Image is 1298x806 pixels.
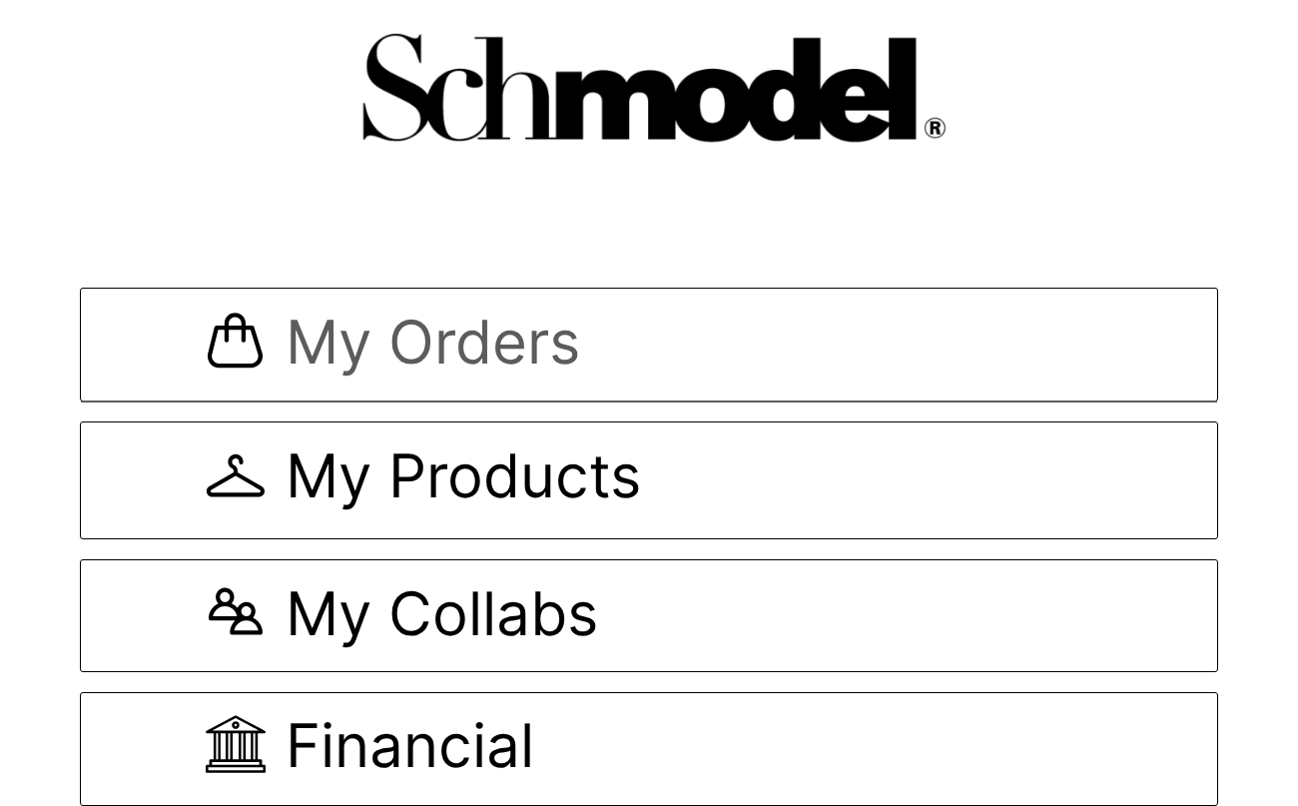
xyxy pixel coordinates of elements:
span: My Products [286,445,641,515]
a: Financial [80,692,1218,806]
a: My Orders [80,288,1218,402]
span: My Collabs [286,583,598,648]
span: My Orders [286,312,580,379]
a: My Products [80,421,1218,539]
span: Financial [286,715,534,782]
a: My Collabs [80,559,1218,672]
